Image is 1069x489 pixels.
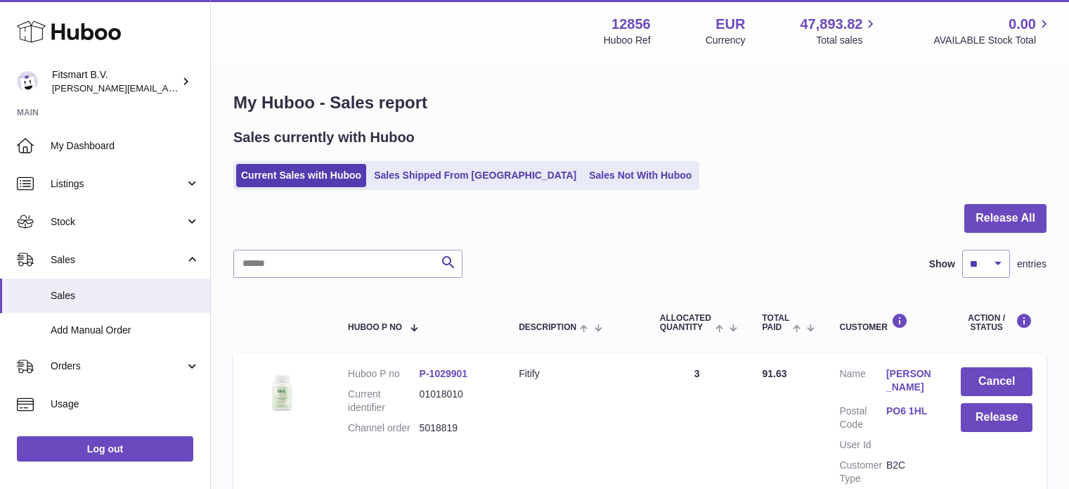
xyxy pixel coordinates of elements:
[762,314,789,332] span: Total paid
[52,68,179,95] div: Fitsmart B.V.
[233,128,415,147] h2: Sales currently with Huboo
[961,367,1032,396] button: Cancel
[1017,258,1047,271] span: entries
[660,314,712,332] span: ALLOCATED Quantity
[604,34,651,47] div: Huboo Ref
[348,323,402,332] span: Huboo P no
[961,403,1032,432] button: Release
[348,367,420,381] dt: Huboo P no
[51,177,185,191] span: Listings
[51,139,200,153] span: My Dashboard
[51,360,185,373] span: Orders
[420,368,468,379] a: P-1029901
[236,164,366,187] a: Current Sales with Huboo
[611,15,651,34] strong: 12856
[762,368,786,379] span: 91.63
[51,289,200,303] span: Sales
[51,215,185,229] span: Stock
[519,323,576,332] span: Description
[420,388,491,414] dd: 01018010
[247,367,318,417] img: 128561739542540.png
[816,34,879,47] span: Total sales
[961,313,1032,332] div: Action / Status
[51,253,185,267] span: Sales
[420,421,491,435] dd: 5018819
[839,459,886,485] dt: Customer Type
[800,15,862,34] span: 47,893.82
[886,367,933,394] a: [PERSON_NAME]
[17,71,38,92] img: jonathan@leaderoo.com
[51,398,200,411] span: Usage
[886,405,933,418] a: PO6 1HL
[52,82,282,94] span: [PERSON_NAME][EMAIL_ADDRESS][DOMAIN_NAME]
[839,313,933,332] div: Customer
[369,164,581,187] a: Sales Shipped From [GEOGRAPHIC_DATA]
[964,204,1047,233] button: Release All
[348,388,420,414] dt: Current identifier
[839,438,886,452] dt: User Id
[929,258,955,271] label: Show
[800,15,879,47] a: 47,893.82 Total sales
[51,324,200,337] span: Add Manual Order
[839,367,886,398] dt: Name
[839,405,886,431] dt: Postal Code
[17,436,193,462] a: Log out
[706,34,746,47] div: Currency
[233,91,1047,114] h1: My Huboo - Sales report
[933,34,1052,47] span: AVAILABLE Stock Total
[584,164,697,187] a: Sales Not With Huboo
[886,459,933,485] dd: B2C
[715,15,745,34] strong: EUR
[1009,15,1036,34] span: 0.00
[519,367,632,381] div: Fitify
[933,15,1052,47] a: 0.00 AVAILABLE Stock Total
[348,421,420,435] dt: Channel order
